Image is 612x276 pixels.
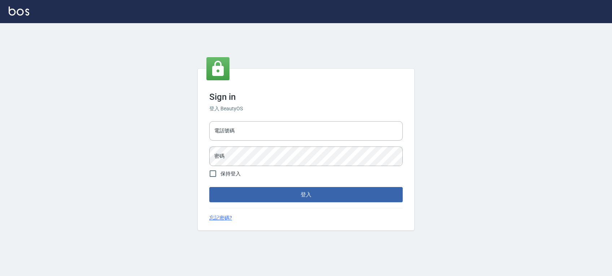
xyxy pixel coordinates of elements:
h3: Sign in [209,92,403,102]
a: 忘記密碼? [209,214,232,222]
img: Logo [9,7,29,16]
h6: 登入 BeautyOS [209,105,403,112]
span: 保持登入 [220,170,241,178]
button: 登入 [209,187,403,202]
